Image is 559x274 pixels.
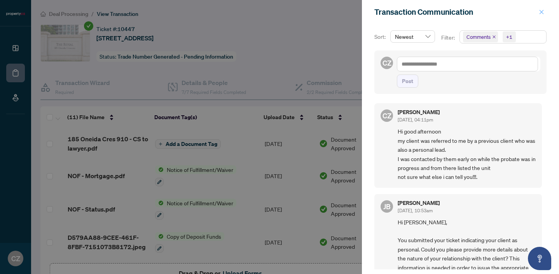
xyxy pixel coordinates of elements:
span: JB [383,201,391,212]
p: Filter: [441,33,456,42]
span: close [492,35,496,39]
span: [DATE], 10:53am [398,208,433,213]
button: Post [397,75,418,88]
span: close [539,9,544,15]
div: +1 [506,33,512,41]
div: Transaction Communication [374,6,536,18]
span: CZ [383,110,391,121]
span: [DATE], 04:11pm [398,117,433,123]
button: Open asap [528,247,551,270]
span: Comments [463,31,498,42]
span: Comments [466,33,491,41]
h5: [PERSON_NAME] [398,109,440,115]
span: Newest [395,31,430,42]
span: Hi good afternoon my client was referred to me by a previous client who was also a personal lead.... [398,127,536,181]
span: CZ [383,57,391,68]
h5: [PERSON_NAME] [398,200,440,206]
p: Sort: [374,33,387,41]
